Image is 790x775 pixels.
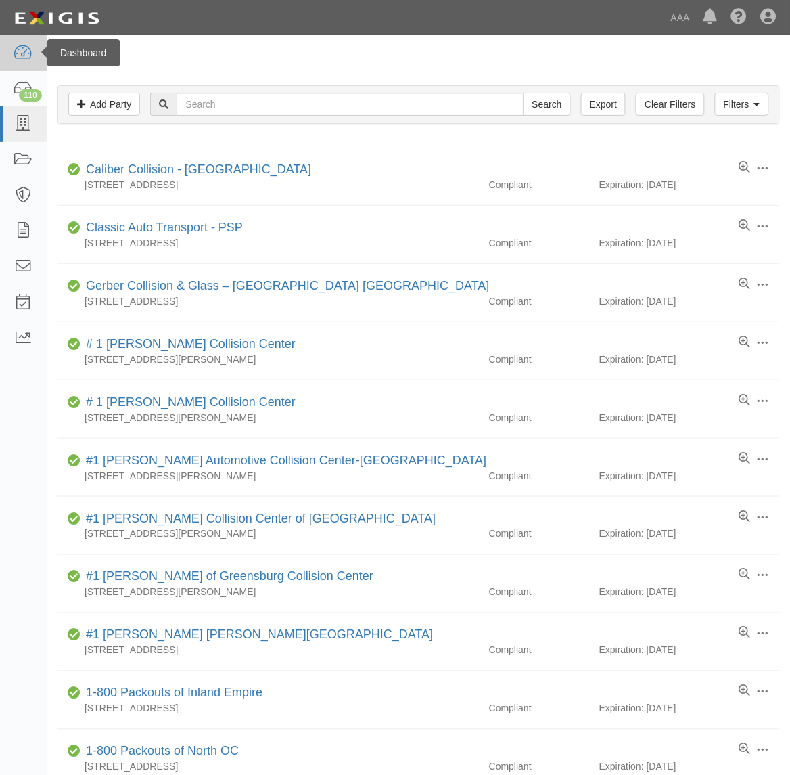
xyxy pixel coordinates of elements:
i: Compliant [68,223,80,233]
a: #1 [PERSON_NAME] of Greensburg Collision Center [86,570,373,583]
i: Compliant [68,631,80,640]
a: #1 [PERSON_NAME] Automotive Collision Center-[GEOGRAPHIC_DATA] [86,453,487,467]
div: Gerber Collision & Glass – Houston Brighton [80,278,490,295]
div: # 1 Cochran Collision Center [80,336,296,353]
div: Compliant [479,702,599,715]
div: [STREET_ADDRESS][PERSON_NAME] [57,469,479,483]
a: 1-800 Packouts of North OC [86,745,239,758]
i: Compliant [68,573,80,582]
div: #1 Cochran of Greensburg Collision Center [80,569,373,586]
div: [STREET_ADDRESS][PERSON_NAME] [57,353,479,366]
div: Dashboard [47,39,120,66]
div: Compliant [479,411,599,424]
div: Expiration: [DATE] [599,585,780,599]
a: Classic Auto Transport - PSP [86,221,243,234]
a: #1 [PERSON_NAME] Collision Center of [GEOGRAPHIC_DATA] [86,512,436,525]
h1: Parties [57,51,780,68]
div: Compliant [479,178,599,192]
div: [STREET_ADDRESS] [57,236,479,250]
a: Add Party [68,93,140,116]
div: Expiration: [DATE] [599,760,780,774]
div: Caliber Collision - Gainesville [80,161,311,179]
i: Compliant [68,282,80,291]
a: 1-800 Packouts of Inland Empire [86,686,262,700]
a: #1 [PERSON_NAME] [PERSON_NAME][GEOGRAPHIC_DATA] [86,628,433,642]
div: [STREET_ADDRESS][PERSON_NAME] [57,585,479,599]
div: Expiration: [DATE] [599,644,780,657]
div: Expiration: [DATE] [599,527,780,541]
i: Compliant [68,514,80,524]
a: View results summary [739,161,751,175]
a: View results summary [739,452,751,466]
div: Compliant [479,760,599,774]
a: View results summary [739,685,751,699]
div: Expiration: [DATE] [599,294,780,308]
div: Compliant [479,236,599,250]
i: Compliant [68,340,80,349]
div: Expiration: [DATE] [599,411,780,424]
a: View results summary [739,336,751,349]
a: View results summary [739,743,751,757]
div: [STREET_ADDRESS] [57,178,479,192]
div: [STREET_ADDRESS] [57,702,479,715]
div: Expiration: [DATE] [599,178,780,192]
div: 1-800 Packouts of Inland Empire [80,685,262,703]
div: 1-800 Packouts of North OC [80,743,239,761]
i: Compliant [68,456,80,466]
div: 110 [19,89,42,102]
a: View results summary [739,394,751,407]
i: Compliant [68,398,80,407]
div: [STREET_ADDRESS] [57,644,479,657]
div: # 1 Cochran Collision Center [80,394,296,412]
div: #1 Cochran Collision Center of Greensburg [80,510,436,528]
a: View results summary [739,219,751,233]
input: Search [177,93,524,116]
a: Export [581,93,626,116]
a: # 1 [PERSON_NAME] Collision Center [86,395,296,409]
input: Search [524,93,571,116]
i: Compliant [68,747,80,757]
div: #1 Cochran Robinson Township [80,627,433,644]
a: View results summary [739,569,751,582]
a: Caliber Collision - [GEOGRAPHIC_DATA] [86,162,311,176]
div: Compliant [479,469,599,483]
a: Filters [715,93,769,116]
a: View results summary [739,278,751,291]
div: Compliant [479,644,599,657]
div: Expiration: [DATE] [599,702,780,715]
div: Compliant [479,353,599,366]
div: Expiration: [DATE] [599,469,780,483]
i: Compliant [68,689,80,699]
a: View results summary [739,510,751,524]
i: Compliant [68,165,80,175]
a: # 1 [PERSON_NAME] Collision Center [86,337,296,351]
div: Compliant [479,527,599,541]
a: Gerber Collision & Glass – [GEOGRAPHIC_DATA] [GEOGRAPHIC_DATA] [86,279,490,292]
a: AAA [664,4,697,31]
div: Classic Auto Transport - PSP [80,219,243,237]
div: [STREET_ADDRESS][PERSON_NAME] [57,527,479,541]
div: #1 Cochran Automotive Collision Center-Monroeville [80,452,487,470]
div: Expiration: [DATE] [599,353,780,366]
img: logo-5460c22ac91f19d4615b14bd174203de0afe785f0fc80cf4dbbc73dc1793850b.png [10,6,103,30]
div: Compliant [479,294,599,308]
a: View results summary [739,627,751,640]
a: Clear Filters [636,93,704,116]
div: [STREET_ADDRESS] [57,760,479,774]
i: Help Center - Complianz [731,9,747,26]
div: [STREET_ADDRESS] [57,294,479,308]
div: Expiration: [DATE] [599,236,780,250]
div: Compliant [479,585,599,599]
div: [STREET_ADDRESS][PERSON_NAME] [57,411,479,424]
